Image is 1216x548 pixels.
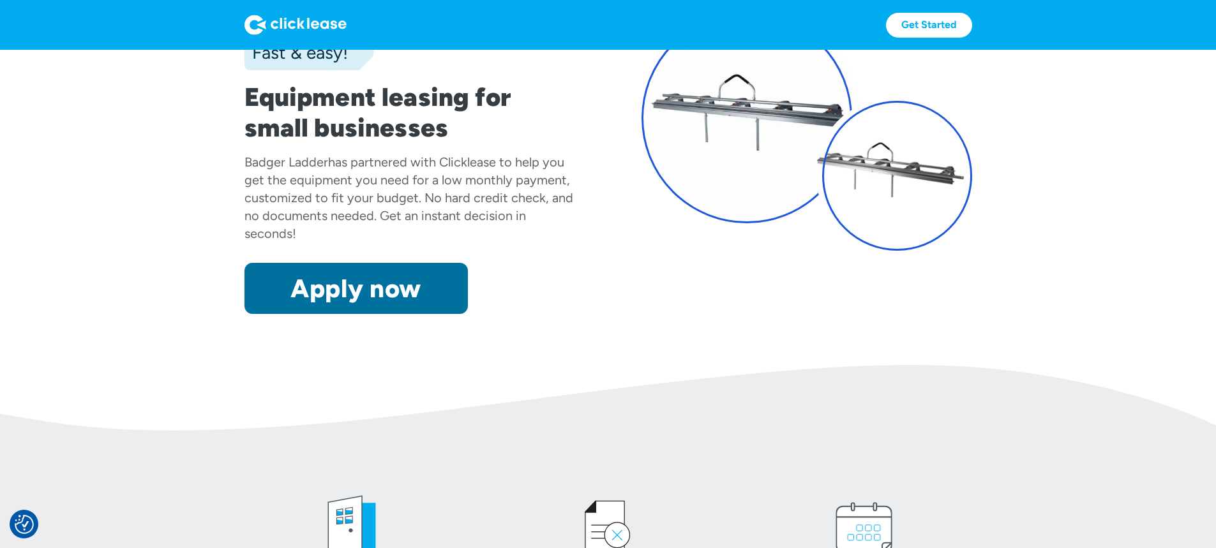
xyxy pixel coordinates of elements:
[244,154,573,241] div: has partnered with Clicklease to help you get the equipment you need for a low monthly payment, c...
[244,15,347,35] img: Logo
[15,515,34,534] img: Revisit consent button
[15,515,34,534] button: Consent Preferences
[244,82,575,143] h1: Equipment leasing for small businesses
[244,154,328,170] div: Badger Ladder
[886,13,972,38] a: Get Started
[244,263,468,314] a: Apply now
[244,40,348,65] div: Fast & easy!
